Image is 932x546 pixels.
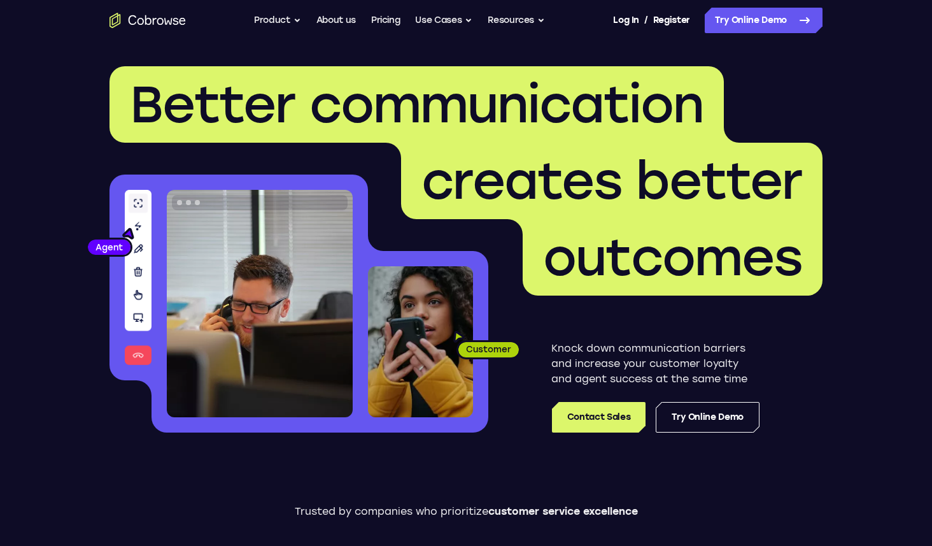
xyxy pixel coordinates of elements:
a: Contact Sales [552,402,646,433]
a: Go to the home page [109,13,186,28]
a: Pricing [371,8,400,33]
button: Product [254,8,301,33]
p: Knock down communication barriers and increase your customer loyalty and agent success at the sam... [551,341,759,387]
span: Better communication [130,74,703,135]
span: outcomes [543,227,802,288]
a: Try Online Demo [656,402,759,433]
span: / [644,13,648,28]
a: Try Online Demo [705,8,823,33]
span: customer service excellence [488,505,638,517]
button: Resources [488,8,545,33]
img: A customer holding their phone [368,266,473,417]
a: Log In [613,8,639,33]
a: About us [316,8,356,33]
img: A customer support agent talking on the phone [167,190,353,417]
span: creates better [421,150,802,212]
button: Use Cases [415,8,472,33]
a: Register [653,8,690,33]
